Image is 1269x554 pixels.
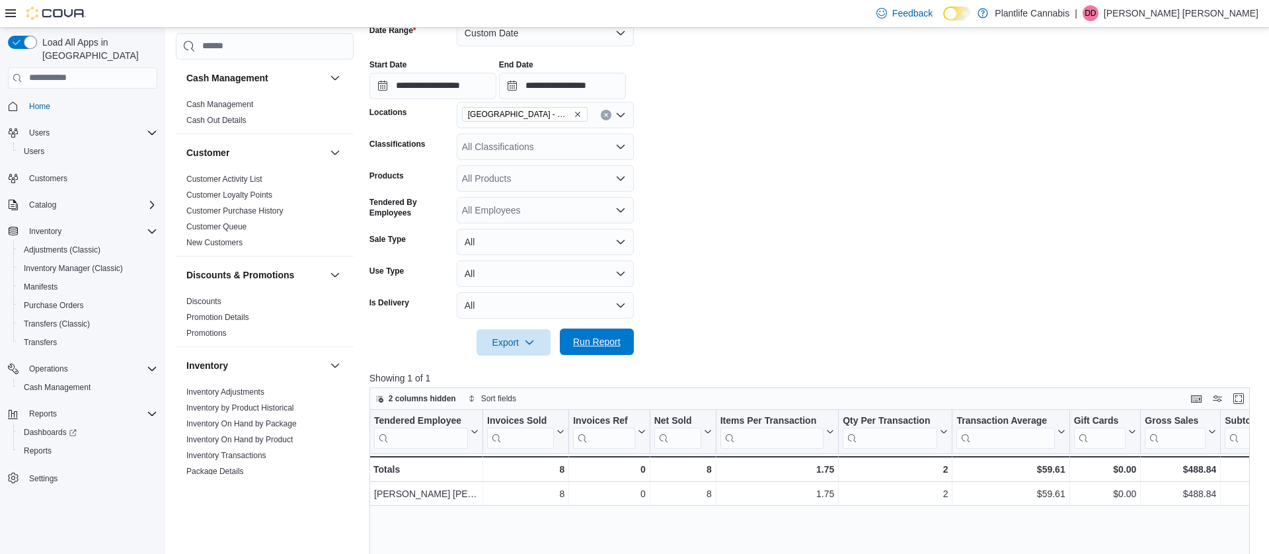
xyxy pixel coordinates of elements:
label: Sale Type [369,234,406,245]
button: Clear input [601,110,611,120]
button: Catalog [24,197,61,213]
span: Catalog [24,197,157,213]
a: Package Details [186,467,244,476]
button: Export [477,329,551,356]
div: [PERSON_NAME] [PERSON_NAME] [374,486,479,502]
div: Items Per Transaction [720,415,824,427]
a: Inventory Transactions [186,451,266,460]
span: Promotion Details [186,312,249,323]
a: Inventory by Product Historical [186,403,294,413]
button: Run Report [560,329,634,355]
button: Transfers [13,333,163,352]
a: Customer Activity List [186,175,262,184]
button: Settings [3,468,163,487]
div: $0.00 [1073,486,1136,502]
p: Plantlife Cannabis [995,5,1069,21]
button: Adjustments (Classic) [13,241,163,259]
div: $488.84 [1145,486,1216,502]
span: Calgary - Dalhousie [462,107,588,122]
button: Discounts & Promotions [186,268,325,282]
span: Customer Queue [186,221,247,232]
span: Discounts [186,296,221,307]
input: Press the down key to open a popover containing a calendar. [499,73,626,99]
span: Settings [24,469,157,486]
div: Qty Per Transaction [843,415,937,448]
span: Inventory Transactions [186,450,266,461]
button: Qty Per Transaction [843,415,948,448]
button: Tendered Employee [374,415,479,448]
div: Drake Dumont [1083,5,1098,21]
h3: Cash Management [186,71,268,85]
label: Locations [369,107,407,118]
div: Invoices Ref [573,415,634,427]
input: Press the down key to open a popover containing a calendar. [369,73,496,99]
div: $59.61 [956,486,1065,502]
span: DD [1085,5,1096,21]
div: 1.75 [720,486,835,502]
div: Net Sold [654,415,701,448]
span: [GEOGRAPHIC_DATA] - Dalhousie [468,108,571,121]
div: 0 [573,461,645,477]
span: Run Report [573,335,621,348]
span: Inventory [24,223,157,239]
span: Customer Loyalty Points [186,190,272,200]
a: Home [24,99,56,114]
span: Transfers [19,335,157,350]
div: Cash Management [176,97,354,134]
button: Enter fullscreen [1231,391,1247,407]
button: Discounts & Promotions [327,267,343,283]
span: Dashboards [24,427,77,438]
a: Users [19,143,50,159]
span: Inventory [29,226,61,237]
span: Home [29,101,50,112]
a: Inventory On Hand by Package [186,419,297,428]
div: 8 [654,486,712,502]
span: Cash Management [19,379,157,395]
input: Dark Mode [943,7,971,20]
a: Dashboards [13,423,163,442]
a: Discounts [186,297,221,306]
span: Reports [24,406,157,422]
a: Customer Queue [186,222,247,231]
button: Keyboard shortcuts [1188,391,1204,407]
button: Inventory [24,223,67,239]
div: Tendered Employee [374,415,468,427]
button: Inventory [327,358,343,374]
button: Invoices Ref [573,415,645,448]
div: 2 [843,461,948,477]
div: Transaction Average [956,415,1054,427]
div: Totals [373,461,479,477]
a: Promotions [186,329,227,338]
a: Cash Out Details [186,116,247,125]
span: Purchase Orders [19,297,157,313]
button: Custom Date [457,20,634,46]
div: Qty Per Transaction [843,415,937,427]
span: Inventory Manager (Classic) [19,260,157,276]
span: Transfers (Classic) [19,316,157,332]
span: New Customers [186,237,243,248]
button: Inventory Manager (Classic) [13,259,163,278]
button: Inventory [186,359,325,372]
span: Reports [24,446,52,456]
div: Discounts & Promotions [176,294,354,346]
label: Tendered By Employees [369,197,451,218]
div: 2 [843,486,948,502]
button: Inventory [3,222,163,241]
button: Open list of options [615,173,626,184]
div: Invoices Sold [487,415,554,448]
div: Transaction Average [956,415,1054,448]
a: Inventory Adjustments [186,387,264,397]
label: Date Range [369,25,416,36]
span: Catalog [29,200,56,210]
a: Transfers [19,335,62,350]
span: Feedback [892,7,933,20]
span: Users [24,146,44,157]
div: Customer [176,171,354,256]
div: Gross Sales [1145,415,1206,448]
button: Cash Management [186,71,325,85]
span: Inventory Manager (Classic) [24,263,123,274]
label: Start Date [369,59,407,70]
span: Customers [29,173,67,184]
